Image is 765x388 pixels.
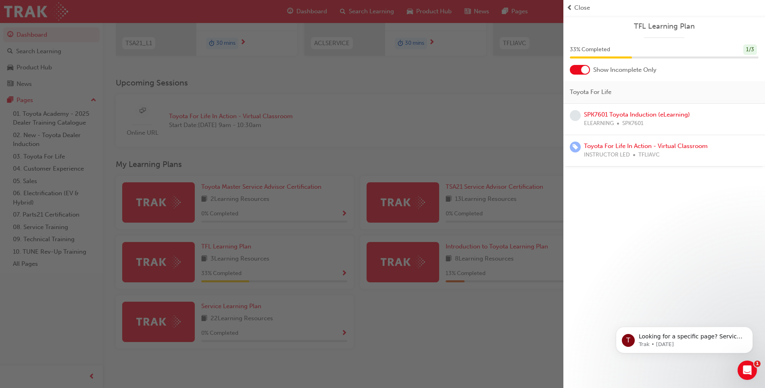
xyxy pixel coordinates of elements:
[622,119,644,128] span: SPK7601
[574,3,590,13] span: Close
[570,142,581,152] span: learningRecordVerb_ENROLL-icon
[604,310,765,366] iframe: Intercom notifications message
[738,361,757,380] iframe: Intercom live chat
[570,22,759,31] a: TFL Learning Plan
[567,3,762,13] button: prev-iconClose
[567,3,573,13] span: prev-icon
[593,65,657,75] span: Show Incomplete Only
[638,150,660,160] span: TFLIAVC
[570,110,581,121] span: learningRecordVerb_NONE-icon
[584,111,690,118] a: SPK7601 Toyota Induction (eLearning)
[754,361,761,367] span: 1
[584,142,708,150] a: Toyota For Life In Action - Virtual Classroom
[584,150,630,160] span: INSTRUCTOR LED
[743,44,757,55] div: 1 / 3
[570,45,610,54] span: 33 % Completed
[584,119,614,128] span: ELEARNING
[570,88,611,97] span: Toyota For Life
